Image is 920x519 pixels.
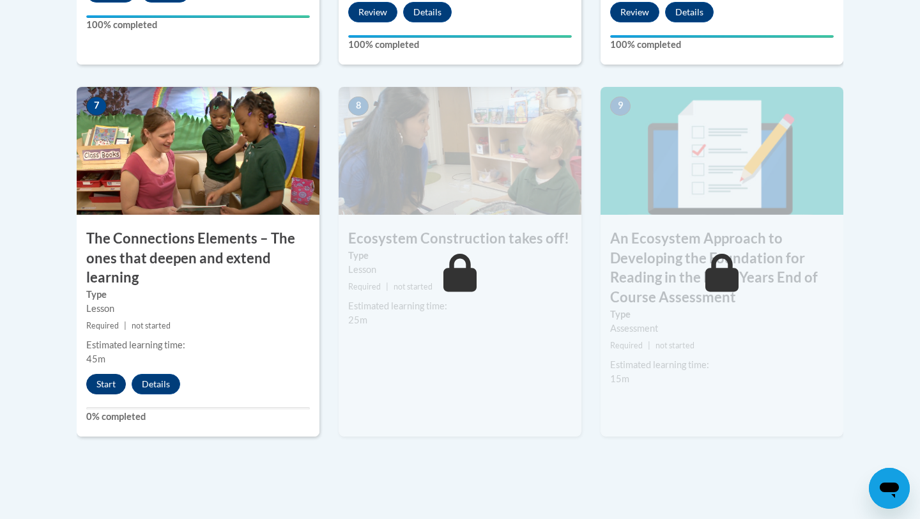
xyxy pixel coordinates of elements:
[86,302,310,316] div: Lesson
[610,35,834,38] div: Your progress
[394,282,433,291] span: not started
[348,97,369,116] span: 8
[77,229,319,288] h3: The Connections Elements – The ones that deepen and extend learning
[348,282,381,291] span: Required
[132,374,180,394] button: Details
[601,229,843,307] h3: An Ecosystem Approach to Developing the Foundation for Reading in the Early Years End of Course A...
[86,18,310,32] label: 100% completed
[610,38,834,52] label: 100% completed
[403,2,452,22] button: Details
[86,338,310,352] div: Estimated learning time:
[348,249,572,263] label: Type
[86,15,310,18] div: Your progress
[648,341,650,350] span: |
[610,373,629,384] span: 15m
[869,468,910,509] iframe: Button to launch messaging window
[386,282,388,291] span: |
[77,87,319,215] img: Course Image
[339,87,581,215] img: Course Image
[86,288,310,302] label: Type
[124,321,126,330] span: |
[86,374,126,394] button: Start
[86,97,107,116] span: 7
[655,341,694,350] span: not started
[610,97,631,116] span: 9
[665,2,714,22] button: Details
[348,314,367,325] span: 25m
[86,353,105,364] span: 45m
[348,299,572,313] div: Estimated learning time:
[610,307,834,321] label: Type
[348,35,572,38] div: Your progress
[348,263,572,277] div: Lesson
[610,358,834,372] div: Estimated learning time:
[86,410,310,424] label: 0% completed
[86,321,119,330] span: Required
[132,321,171,330] span: not started
[610,2,659,22] button: Review
[610,341,643,350] span: Required
[339,229,581,249] h3: Ecosystem Construction takes off!
[348,38,572,52] label: 100% completed
[348,2,397,22] button: Review
[601,87,843,215] img: Course Image
[610,321,834,336] div: Assessment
